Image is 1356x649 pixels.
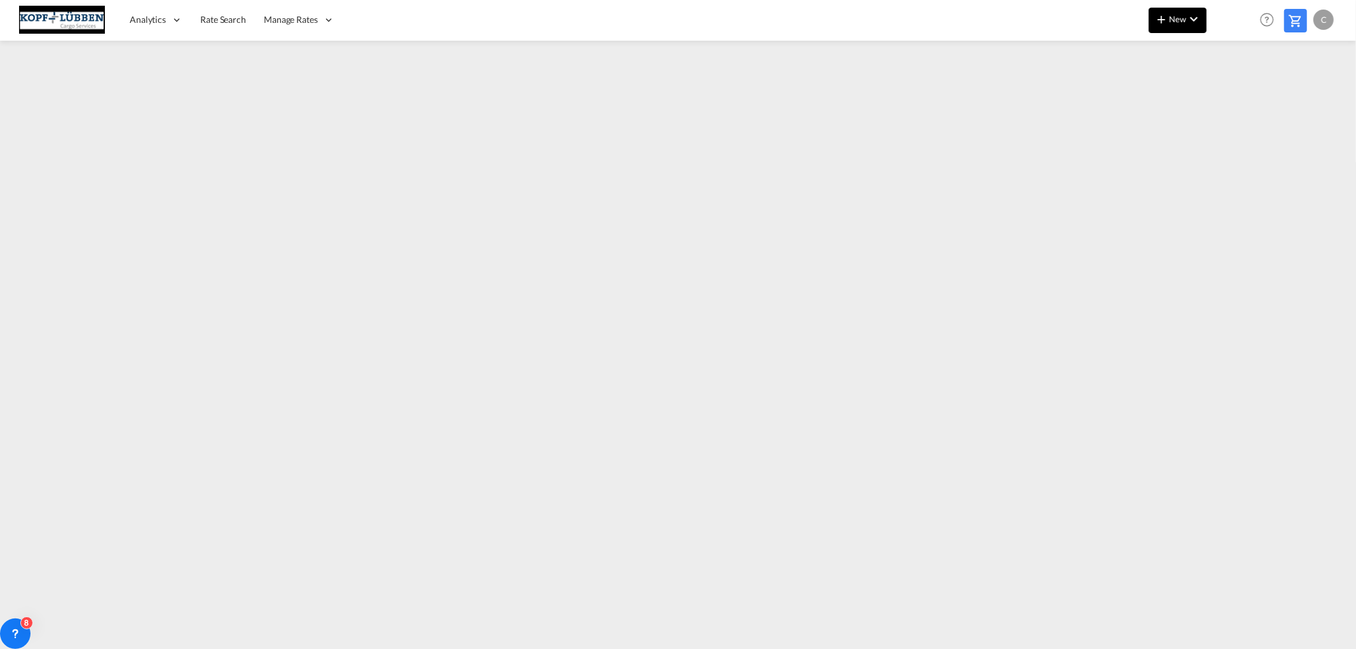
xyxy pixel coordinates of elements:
span: Help [1256,9,1278,31]
div: Help [1256,9,1284,32]
span: Manage Rates [264,13,318,26]
div: C [1313,10,1334,30]
span: New [1154,14,1202,24]
span: Analytics [130,13,166,26]
md-icon: icon-chevron-down [1186,11,1202,27]
button: icon-plus 400-fgNewicon-chevron-down [1149,8,1207,33]
span: Rate Search [200,14,246,25]
img: 25cf3bb0aafc11ee9c4fdbd399af7748.JPG [19,6,105,34]
md-icon: icon-plus 400-fg [1154,11,1169,27]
